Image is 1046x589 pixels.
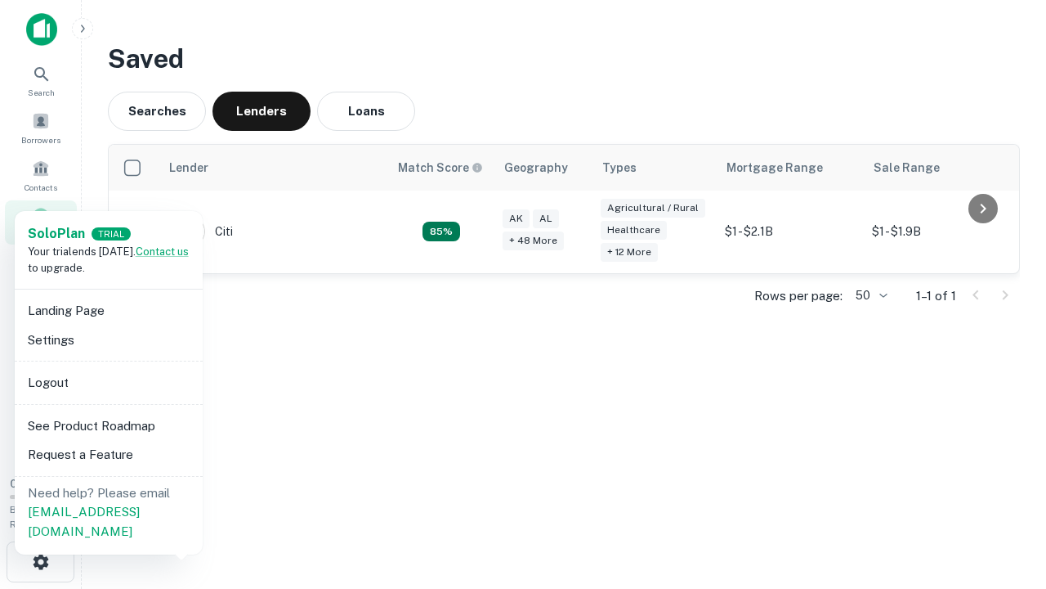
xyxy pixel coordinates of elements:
span: Your trial ends [DATE]. to upgrade. [28,245,189,274]
a: SoloPlan [28,224,85,244]
li: Logout [21,368,196,398]
li: Settings [21,326,196,355]
li: See Product Roadmap [21,411,196,441]
li: Request a Feature [21,440,196,470]
iframe: Chat Widget [964,458,1046,537]
strong: Solo Plan [28,226,85,241]
li: Landing Page [21,296,196,326]
p: Need help? Please email [28,483,190,542]
div: TRIAL [92,227,131,241]
a: [EMAIL_ADDRESS][DOMAIN_NAME] [28,505,140,538]
a: Contact us [136,245,189,258]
